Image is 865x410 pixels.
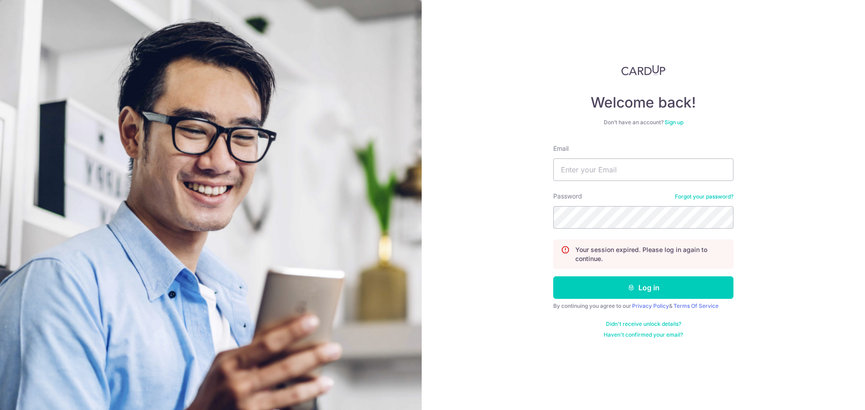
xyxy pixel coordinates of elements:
a: Haven't confirmed your email? [604,331,683,338]
input: Enter your Email [553,158,733,181]
a: Sign up [665,119,683,126]
a: Terms Of Service [674,302,719,309]
p: Your session expired. Please log in again to continue. [575,245,726,263]
label: Password [553,192,582,201]
div: Don’t have an account? [553,119,733,126]
a: Privacy Policy [632,302,669,309]
label: Email [553,144,569,153]
img: CardUp Logo [621,65,665,76]
a: Didn't receive unlock details? [606,320,681,328]
button: Log in [553,276,733,299]
a: Forgot your password? [675,193,733,200]
div: By continuing you agree to our & [553,302,733,310]
h4: Welcome back! [553,94,733,112]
